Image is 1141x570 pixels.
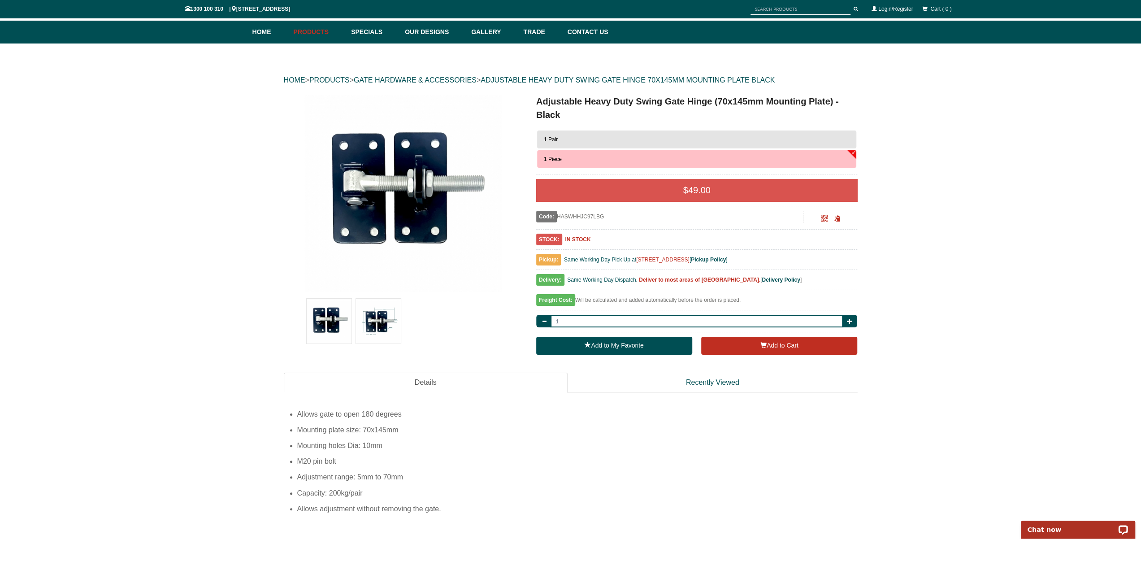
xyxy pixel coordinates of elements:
[297,438,858,453] li: Mounting holes Dia: 10mm
[536,254,561,265] span: Pickup:
[1015,510,1141,539] iframe: LiveChat chat widget
[536,295,858,310] div: Will be calculated and added automatically before the order is placed.
[297,501,858,517] li: Allows adjustment without removing the gate.
[565,236,590,243] b: IN STOCK
[400,21,467,44] a: Our Designs
[536,274,858,290] div: [ ]
[537,131,857,148] button: 1 Pair
[297,485,858,501] li: Capacity: 200kg/pair
[185,6,291,12] span: 1300 100 310 | [STREET_ADDRESS]
[568,373,858,393] a: Recently Viewed
[347,21,400,44] a: Specials
[878,6,913,12] a: Login/Register
[536,274,564,286] span: Delivery:
[567,277,638,283] span: Same Working Day Dispatch.
[354,76,477,84] a: GATE HARDWARE & ACCESSORIES
[536,294,575,306] span: Freight Cost:
[284,66,858,95] div: > > >
[536,337,692,355] a: Add to My Favorite
[467,21,519,44] a: Gallery
[544,136,558,143] span: 1 Pair
[636,257,690,263] a: [STREET_ADDRESS]
[564,257,728,263] span: Same Working Day Pick Up at [ ]
[751,4,850,15] input: SEARCH PRODUCTS
[537,150,857,168] button: 1 Piece
[544,156,562,162] span: 1 Piece
[297,453,858,469] li: M20 pin bolt
[639,277,760,283] b: Deliver to most areas of [GEOGRAPHIC_DATA].
[307,299,351,344] img: Adjustable Heavy Duty Swing Gate Hinge (70x145mm Mounting Plate) - Black
[833,215,840,222] span: Click to copy the URL
[930,6,951,12] span: Cart ( 0 )
[563,21,608,44] a: Contact Us
[821,216,828,222] a: Click to enlarge and scan to share.
[284,76,305,84] a: HOME
[536,211,557,222] span: Code:
[309,76,350,84] a: PRODUCTS
[284,373,568,393] a: Details
[297,406,858,422] li: Allows gate to open 180 degrees
[252,21,289,44] a: Home
[536,179,858,201] div: $
[536,234,562,245] span: STOCK:
[481,76,775,84] a: ADJUSTABLE HEAVY DUTY SWING GATE HINGE 70X145MM MOUNTING PLATE BLACK
[289,21,347,44] a: Products
[304,95,502,292] img: Adjustable Heavy Duty Swing Gate Hinge (70x145mm Mounting Plate) - Black - 1 Piece - Gate Warehouse
[762,277,800,283] a: Delivery Policy
[356,299,401,344] img: Adjustable Heavy Duty Swing Gate Hinge (70x145mm Mounting Plate) - Black
[297,469,858,485] li: Adjustment range: 5mm to 70mm
[536,95,858,122] h1: Adjustable Heavy Duty Swing Gate Hinge (70x145mm Mounting Plate) - Black
[536,211,804,222] div: HASWHHJC97LBG
[691,257,726,263] a: Pickup Policy
[519,21,563,44] a: Trade
[688,185,711,195] span: 49.00
[701,337,857,355] button: Add to Cart
[297,422,858,438] li: Mounting plate size: 70x145mm
[285,95,522,292] a: Adjustable Heavy Duty Swing Gate Hinge (70x145mm Mounting Plate) - Black - 1 Piece - Gate Warehouse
